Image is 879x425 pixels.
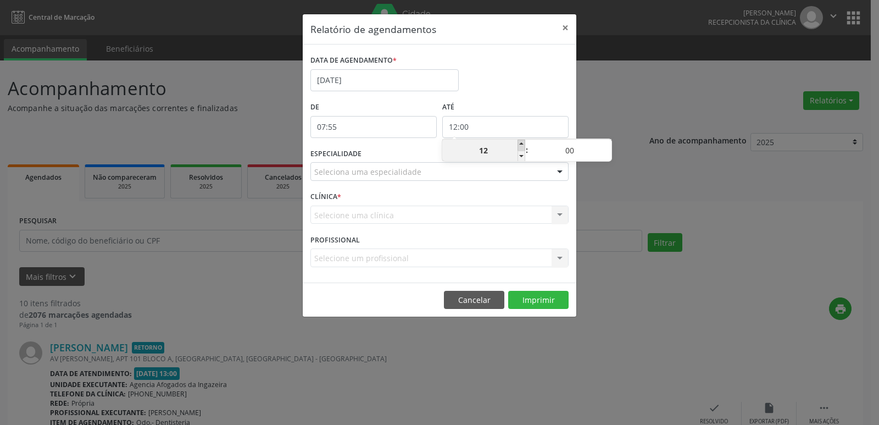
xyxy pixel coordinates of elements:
span: : [525,139,528,161]
label: ATÉ [442,99,569,116]
button: Cancelar [444,291,504,310]
label: PROFISSIONAL [310,231,360,249]
span: Seleciona uma especialidade [314,166,421,178]
h5: Relatório de agendamentos [310,22,436,36]
input: Selecione o horário final [442,116,569,138]
input: Hour [442,140,525,162]
label: DATA DE AGENDAMENTO [310,52,397,69]
button: Close [554,14,576,41]
button: Imprimir [508,291,569,310]
label: ESPECIALIDADE [310,146,361,163]
input: Selecione o horário inicial [310,116,437,138]
label: De [310,99,437,116]
input: Minute [528,140,611,162]
input: Selecione uma data ou intervalo [310,69,459,91]
label: CLÍNICA [310,189,341,206]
